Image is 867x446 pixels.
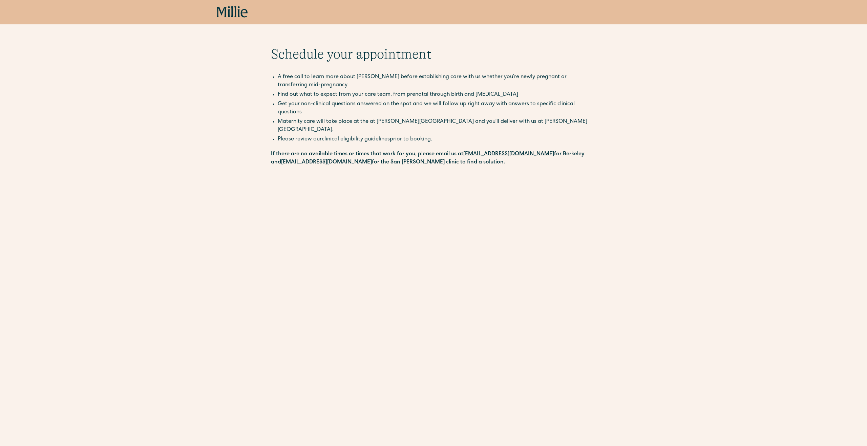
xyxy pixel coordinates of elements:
li: A free call to learn more about [PERSON_NAME] before establishing care with us whether you’re new... [278,73,596,89]
strong: If there are no available times or times that work for you, please email us at [271,152,463,157]
li: Get your non-clinical questions answered on the spot and we will follow up right away with answer... [278,100,596,116]
h1: Schedule your appointment [271,46,596,62]
li: Find out what to expect from your care team, from prenatal through birth and [MEDICAL_DATA] [278,91,596,99]
a: clinical eligibility guidelines [322,137,390,142]
a: [EMAIL_ADDRESS][DOMAIN_NAME] [463,152,554,157]
strong: for the San [PERSON_NAME] clinic to find a solution. [372,160,505,165]
li: Please review our prior to booking. [278,135,596,143]
a: [EMAIL_ADDRESS][DOMAIN_NAME] [281,160,372,165]
li: Maternity care will take place at the at [PERSON_NAME][GEOGRAPHIC_DATA] and you'll deliver with u... [278,118,596,134]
